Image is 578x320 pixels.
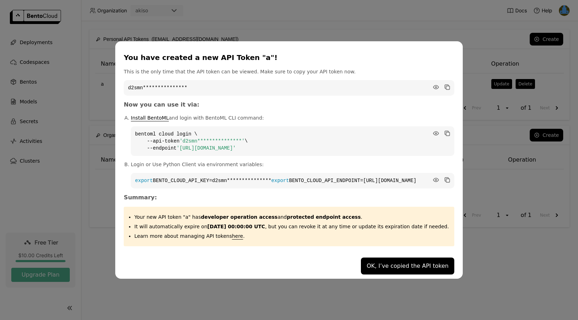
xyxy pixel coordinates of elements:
[131,173,454,188] code: BENTO_CLOUD_API_KEY=d2smn*************** BENTO_CLOUD_API_ENDPOINT=[URL][DOMAIN_NAME]
[115,41,462,279] div: dialog
[361,258,454,274] button: OK, I’ve copied the API token
[124,53,451,62] div: You have created a new API Token "a"!
[287,214,361,220] strong: protected endpoint access
[124,194,454,201] h3: Summary:
[131,126,454,156] code: bentoml cloud login \ --api-token \ --endpoint
[134,233,449,240] p: Learn more about managing API tokens .
[134,223,449,230] p: It will automatically expire on , but you can revoke it at any time or update its expiration date...
[201,214,361,220] span: and
[207,224,265,229] strong: [DATE] 00:00:00 UTC
[124,101,454,108] h3: Now you can use it via:
[131,161,454,168] p: Login or Use Python Client via environment variables:
[135,178,153,183] span: export
[232,233,243,239] a: here
[271,178,289,183] span: export
[177,145,236,151] span: '[URL][DOMAIN_NAME]'
[134,213,449,221] p: Your new API token "a" has .
[124,68,454,75] p: This is the only time that the API token can be viewed. Make sure to copy your API token now.
[131,114,454,121] p: and login with BentoML CLI command:
[201,214,278,220] strong: developer operation access
[131,115,169,121] a: Install BentoML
